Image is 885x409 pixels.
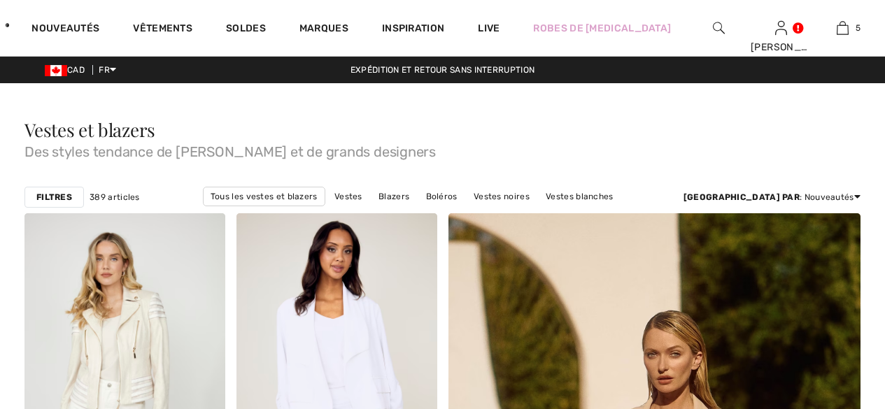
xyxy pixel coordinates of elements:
[226,22,266,37] a: Soldes
[299,22,348,37] a: Marques
[24,117,155,142] span: Vestes et blazers
[856,22,861,34] span: 5
[45,65,90,75] span: CAD
[775,20,787,36] img: Mes infos
[467,187,537,206] a: Vestes noires
[6,11,9,39] img: 1ère Avenue
[751,40,812,55] div: [PERSON_NAME]
[684,192,800,202] strong: [GEOGRAPHIC_DATA] par
[796,304,871,339] iframe: Ouvre un widget dans lequel vous pouvez trouver plus d’informations
[684,191,861,203] div: : Nouveautés
[133,22,192,37] a: Vêtements
[376,206,490,224] a: Vestes [PERSON_NAME]
[478,21,500,36] a: Live
[533,21,671,36] a: Robes de [MEDICAL_DATA]
[713,20,725,36] img: recherche
[493,206,564,224] a: Vestes bleues
[260,206,374,224] a: Vestes [PERSON_NAME]
[31,22,99,37] a: Nouveautés
[24,139,861,159] span: Des styles tendance de [PERSON_NAME] et de grands designers
[45,65,67,76] img: Canadian Dollar
[539,187,621,206] a: Vestes blanches
[775,21,787,34] a: Se connecter
[203,187,325,206] a: Tous les vestes et blazers
[837,20,849,36] img: Mon panier
[812,20,873,36] a: 5
[327,187,369,206] a: Vestes
[36,191,72,203] strong: Filtres
[99,65,116,75] span: FR
[90,191,140,203] span: 389 articles
[382,22,444,37] span: Inspiration
[419,187,465,206] a: Boléros
[371,187,416,206] a: Blazers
